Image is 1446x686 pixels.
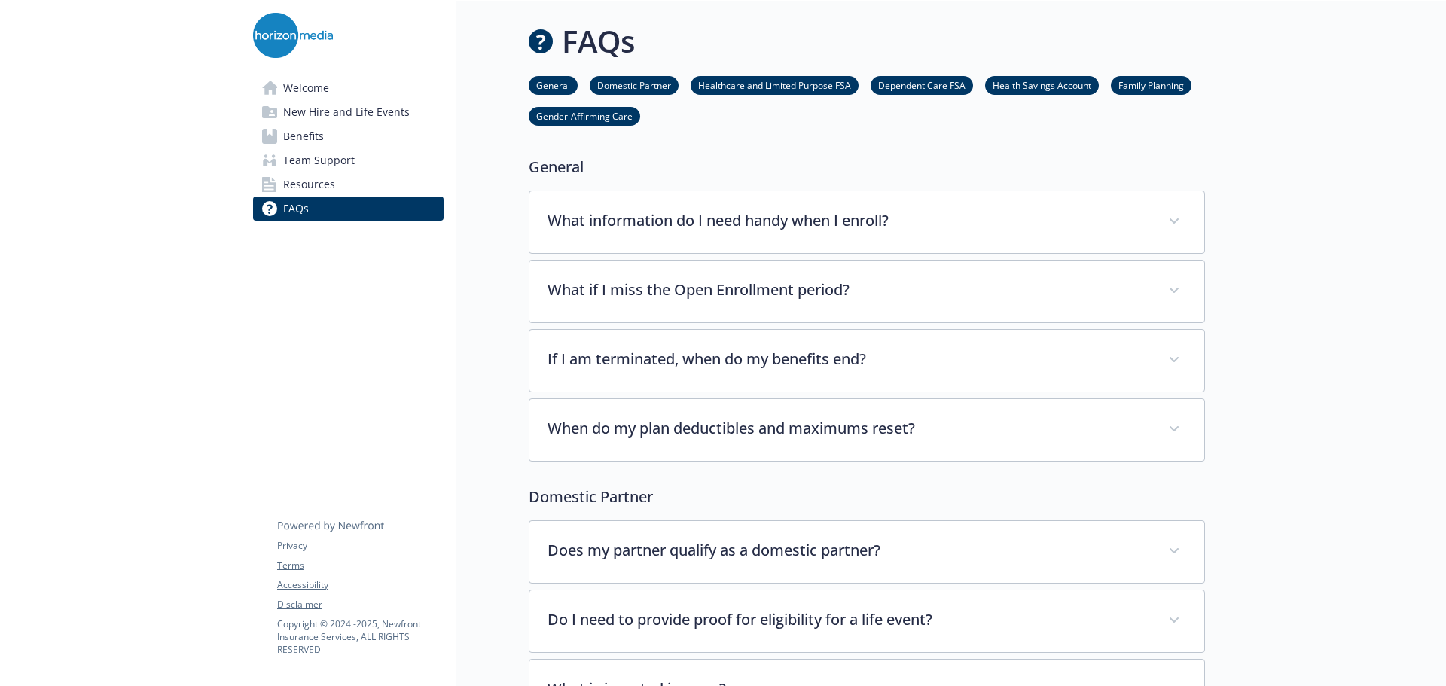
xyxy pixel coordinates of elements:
[985,78,1099,92] a: Health Savings Account
[1111,78,1191,92] a: Family Planning
[691,78,859,92] a: Healthcare and Limited Purpose FSA
[253,100,444,124] a: New Hire and Life Events
[529,399,1204,461] div: When do my plan deductibles and maximums reset?
[277,578,443,592] a: Accessibility
[283,100,410,124] span: New Hire and Life Events
[529,78,578,92] a: General
[253,124,444,148] a: Benefits
[529,521,1204,583] div: Does my partner qualify as a domestic partner?
[590,78,679,92] a: Domestic Partner
[548,417,1150,440] p: When do my plan deductibles and maximums reset?
[529,156,1205,178] p: General
[253,148,444,172] a: Team Support
[529,486,1205,508] p: Domestic Partner
[871,78,973,92] a: Dependent Care FSA
[548,608,1150,631] p: Do I need to provide proof for eligibility for a life event?
[283,148,355,172] span: Team Support
[529,261,1204,322] div: What if I miss the Open Enrollment period?
[277,539,443,553] a: Privacy
[548,348,1150,370] p: If I am terminated, when do my benefits end?
[529,108,640,123] a: Gender-Affirming Care
[283,76,329,100] span: Welcome
[277,598,443,611] a: Disclaimer
[529,330,1204,392] div: If I am terminated, when do my benefits end?
[283,172,335,197] span: Resources
[283,124,324,148] span: Benefits
[253,76,444,100] a: Welcome
[277,617,443,656] p: Copyright © 2024 - 2025 , Newfront Insurance Services, ALL RIGHTS RESERVED
[548,279,1150,301] p: What if I miss the Open Enrollment period?
[562,19,635,64] h1: FAQs
[548,209,1150,232] p: What information do I need handy when I enroll?
[529,191,1204,253] div: What information do I need handy when I enroll?
[253,172,444,197] a: Resources
[283,197,309,221] span: FAQs
[548,539,1150,562] p: Does my partner qualify as a domestic partner?
[277,559,443,572] a: Terms
[253,197,444,221] a: FAQs
[529,590,1204,652] div: Do I need to provide proof for eligibility for a life event?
